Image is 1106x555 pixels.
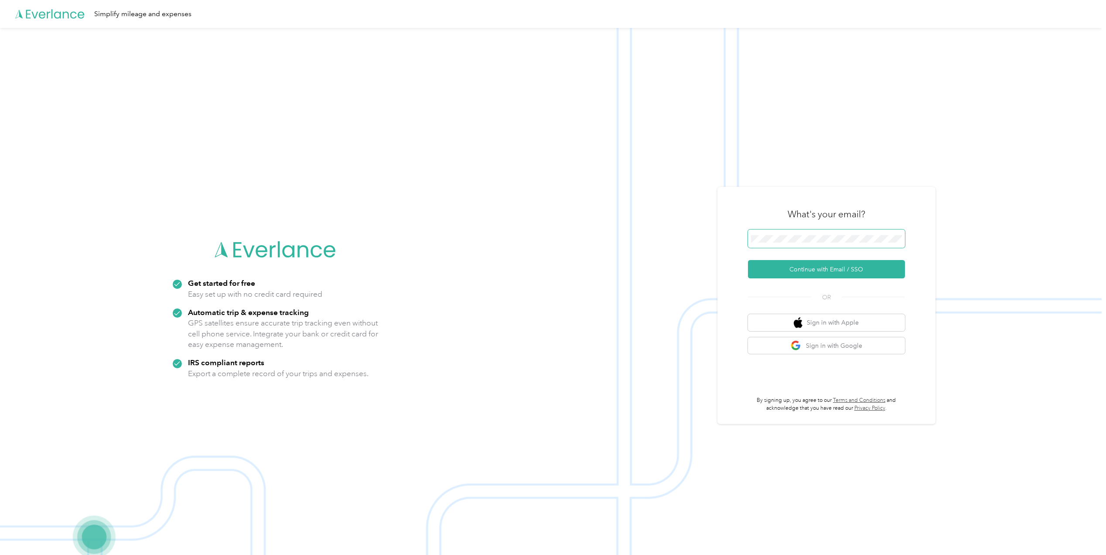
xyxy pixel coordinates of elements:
[811,293,842,302] span: OR
[188,308,309,317] strong: Automatic trip & expense tracking
[188,318,379,350] p: GPS satellites ensure accurate trip tracking even without cell phone service. Integrate your bank...
[188,289,322,300] p: Easy set up with no credit card required
[854,405,885,411] a: Privacy Policy
[833,397,885,404] a: Terms and Conditions
[188,358,264,367] strong: IRS compliant reports
[748,397,905,412] p: By signing up, you agree to our and acknowledge that you have read our .
[791,340,802,351] img: google logo
[748,260,905,278] button: Continue with Email / SSO
[188,368,369,379] p: Export a complete record of your trips and expenses.
[748,337,905,354] button: google logoSign in with Google
[794,317,802,328] img: apple logo
[748,314,905,331] button: apple logoSign in with Apple
[188,278,255,288] strong: Get started for free
[94,9,191,20] div: Simplify mileage and expenses
[788,208,865,220] h3: What's your email?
